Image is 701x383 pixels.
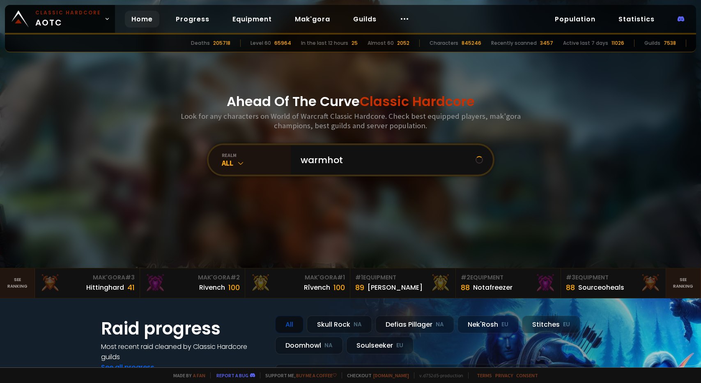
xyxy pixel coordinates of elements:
div: Mak'Gora [145,273,240,282]
span: # 2 [461,273,470,281]
div: realm [222,152,291,158]
div: All [222,158,291,168]
h3: Look for any characters on World of Warcraft Classic Hardcore. Check best equipped players, mak'g... [177,111,524,130]
div: Mak'Gora [40,273,135,282]
div: 11026 [611,39,624,47]
a: See all progress [101,362,154,372]
small: Classic Hardcore [35,9,101,16]
div: Equipment [355,273,450,282]
div: Defias Pillager [375,316,454,333]
div: Level 60 [251,39,271,47]
div: Stitches [522,316,580,333]
span: v. d752d5 - production [414,372,463,378]
div: Doomhowl [275,337,343,354]
div: Equipment [461,273,556,282]
a: Seeranking [666,268,701,298]
span: # 1 [337,273,345,281]
a: Statistics [612,11,661,28]
h1: Ahead Of The Curve [227,92,475,111]
div: Recently scanned [491,39,537,47]
small: NA [436,321,444,329]
a: a fan [193,372,205,378]
a: Terms [477,372,492,378]
div: 7538 [664,39,676,47]
div: Characters [430,39,458,47]
div: 88 [566,282,575,293]
div: Nek'Rosh [457,316,519,333]
small: EU [563,321,570,329]
div: 25 [352,39,358,47]
small: EU [396,341,403,350]
div: 845246 [462,39,481,47]
a: Privacy [495,372,513,378]
a: #2Equipment88Notafreezer [456,268,561,298]
a: Progress [169,11,216,28]
small: NA [354,321,362,329]
h1: Raid progress [101,316,265,341]
div: Soulseeker [346,337,414,354]
a: Mak'Gora#3Hittinghard41 [35,268,140,298]
div: Almost 60 [368,39,394,47]
div: Notafreezer [473,282,513,293]
a: Equipment [226,11,278,28]
div: 65964 [274,39,291,47]
small: NA [324,341,333,350]
div: 100 [333,282,345,293]
a: Consent [516,372,538,378]
a: Classic HardcoreAOTC [5,5,115,33]
div: 88 [461,282,470,293]
span: Support me, [260,372,337,378]
span: # 3 [566,273,575,281]
div: 3457 [540,39,553,47]
div: 205718 [213,39,230,47]
a: Population [548,11,602,28]
span: # 1 [355,273,363,281]
div: Guilds [644,39,660,47]
div: 2052 [397,39,409,47]
span: Made by [168,372,205,378]
div: Hittinghard [86,282,124,293]
span: # 2 [230,273,240,281]
input: Search a character... [296,145,476,175]
span: Classic Hardcore [360,92,475,111]
div: Active last 7 days [563,39,608,47]
div: Deaths [191,39,210,47]
a: #3Equipment88Sourceoheals [561,268,666,298]
div: Mak'Gora [250,273,345,282]
div: Rîvench [304,282,330,293]
a: Report a bug [216,372,248,378]
div: Sourceoheals [578,282,624,293]
small: EU [501,321,508,329]
a: #1Equipment89[PERSON_NAME] [350,268,455,298]
a: Mak'Gora#1Rîvench100 [245,268,350,298]
a: Mak'Gora#2Rivench100 [140,268,245,298]
h4: Most recent raid cleaned by Classic Hardcore guilds [101,341,265,362]
span: Checkout [342,372,409,378]
div: 41 [127,282,135,293]
a: Buy me a coffee [296,372,337,378]
div: Rivench [199,282,225,293]
div: 100 [228,282,240,293]
span: # 3 [125,273,135,281]
div: 89 [355,282,364,293]
span: AOTC [35,9,101,29]
div: In the last 12 hours [301,39,348,47]
div: Equipment [566,273,661,282]
a: Home [125,11,159,28]
div: All [275,316,303,333]
div: [PERSON_NAME] [368,282,423,293]
div: Skull Rock [307,316,372,333]
a: [DOMAIN_NAME] [373,372,409,378]
a: Guilds [347,11,383,28]
a: Mak'gora [288,11,337,28]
